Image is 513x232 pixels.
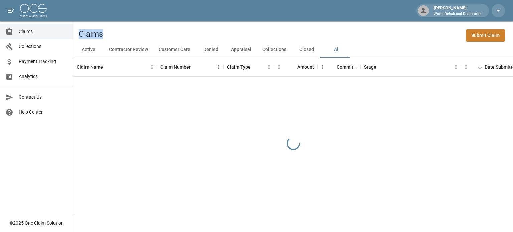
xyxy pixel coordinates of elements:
div: Committed Amount [337,58,357,76]
span: Help Center [19,109,68,116]
h2: Claims [79,29,103,39]
img: ocs-logo-white-transparent.png [20,4,47,17]
div: Committed Amount [317,58,361,76]
span: Collections [19,43,68,50]
span: Claims [19,28,68,35]
div: Claim Type [227,58,251,76]
button: Appraisal [226,42,257,58]
button: Menu [317,62,327,72]
button: Sort [288,62,297,72]
div: Amount [274,58,317,76]
div: [PERSON_NAME] [431,5,485,17]
button: Customer Care [153,42,196,58]
button: Sort [103,62,112,72]
span: Payment Tracking [19,58,68,65]
button: Sort [251,62,260,72]
div: Claim Number [157,58,224,76]
div: Claim Number [160,58,191,76]
span: Analytics [19,73,68,80]
div: Stage [361,58,461,76]
div: Claim Name [77,58,103,76]
button: Sort [376,62,386,72]
div: © 2025 One Claim Solution [9,220,64,226]
p: Water Rehab and Restoration [434,11,482,17]
div: Claim Name [73,58,157,76]
div: Stage [364,58,376,76]
div: Claim Type [224,58,274,76]
button: open drawer [4,4,17,17]
span: Contact Us [19,94,68,101]
button: Sort [327,62,337,72]
button: Collections [257,42,292,58]
button: Menu [147,62,157,72]
button: Closed [292,42,322,58]
button: Menu [264,62,274,72]
button: Sort [475,62,485,72]
div: Amount [297,58,314,76]
button: All [322,42,352,58]
button: Menu [461,62,471,72]
button: Menu [214,62,224,72]
button: Active [73,42,104,58]
button: Menu [274,62,284,72]
button: Menu [451,62,461,72]
button: Denied [196,42,226,58]
div: dynamic tabs [73,42,513,58]
a: Submit Claim [466,29,505,42]
button: Contractor Review [104,42,153,58]
button: Sort [191,62,200,72]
